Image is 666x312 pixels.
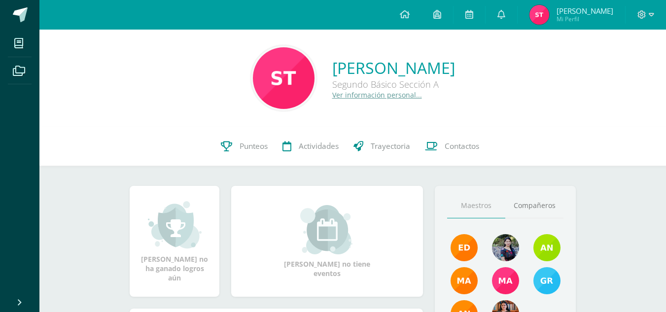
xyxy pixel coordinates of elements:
[371,141,410,151] span: Trayectoria
[140,200,210,282] div: [PERSON_NAME] no ha ganado logros aún
[492,234,519,261] img: 9b17679b4520195df407efdfd7b84603.png
[451,234,478,261] img: f40e456500941b1b33f0807dd74ea5cf.png
[529,5,549,25] img: 0975b2461e49dc8c9ba90df96d4c9e8c.png
[253,47,315,109] img: 3532c0958d1c8e27aeac7737fa6894e1.png
[240,141,268,151] span: Punteos
[418,127,487,166] a: Contactos
[445,141,479,151] span: Contactos
[505,193,563,218] a: Compañeros
[451,267,478,294] img: 560278503d4ca08c21e9c7cd40ba0529.png
[557,6,613,16] span: [PERSON_NAME]
[346,127,418,166] a: Trayectoria
[148,200,202,249] img: achievement_small.png
[278,205,377,278] div: [PERSON_NAME] no tiene eventos
[492,267,519,294] img: 7766054b1332a6085c7723d22614d631.png
[213,127,275,166] a: Punteos
[299,141,339,151] span: Actividades
[332,90,422,100] a: Ver información personal...
[447,193,505,218] a: Maestros
[557,15,613,23] span: Mi Perfil
[332,57,455,78] a: [PERSON_NAME]
[275,127,346,166] a: Actividades
[533,267,561,294] img: b7ce7144501556953be3fc0a459761b8.png
[533,234,561,261] img: e6b27947fbea61806f2b198ab17e5dde.png
[300,205,354,254] img: event_small.png
[332,78,455,90] div: Segundo Básico Sección A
